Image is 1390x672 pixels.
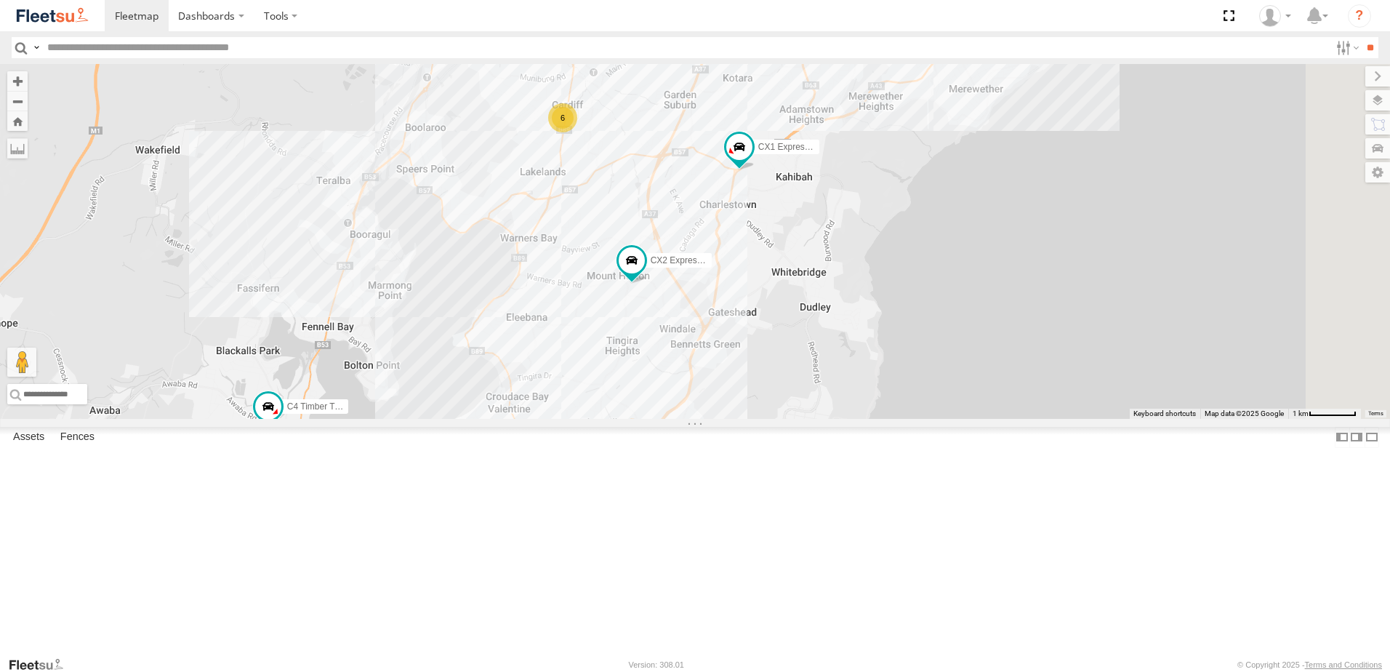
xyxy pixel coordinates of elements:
[8,657,75,672] a: Visit our Website
[651,256,718,266] span: CX2 Express Ute
[7,348,36,377] button: Drag Pegman onto the map to open Street View
[1288,409,1361,419] button: Map Scale: 1 km per 62 pixels
[1293,409,1309,417] span: 1 km
[7,91,28,111] button: Zoom out
[1330,37,1362,58] label: Search Filter Options
[1365,427,1379,448] label: Hide Summary Table
[7,71,28,91] button: Zoom in
[1368,411,1383,417] a: Terms (opens in new tab)
[53,427,102,447] label: Fences
[1305,660,1382,669] a: Terms and Conditions
[7,138,28,159] label: Measure
[6,427,52,447] label: Assets
[1237,660,1382,669] div: © Copyright 2025 -
[31,37,42,58] label: Search Query
[1254,5,1296,27] div: Oliver Lees
[7,111,28,131] button: Zoom Home
[1365,162,1390,183] label: Map Settings
[15,6,90,25] img: fleetsu-logo-horizontal.svg
[1349,427,1364,448] label: Dock Summary Table to the Right
[1205,409,1284,417] span: Map data ©2025 Google
[758,142,825,152] span: CX1 Express Ute
[1348,4,1371,28] i: ?
[629,660,684,669] div: Version: 308.01
[1133,409,1196,419] button: Keyboard shortcuts
[287,401,351,412] span: C4 Timber Truck
[548,103,577,132] div: 6
[1335,427,1349,448] label: Dock Summary Table to the Left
